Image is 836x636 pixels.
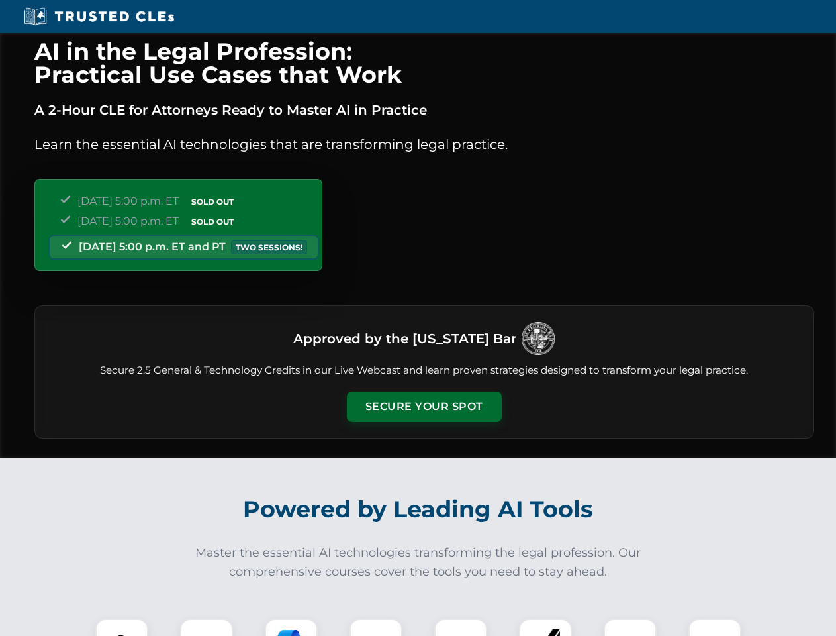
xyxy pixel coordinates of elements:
span: [DATE] 5:00 p.m. ET [77,195,179,207]
p: A 2-Hour CLE for Attorneys Ready to Master AI in Practice [34,99,814,121]
p: Secure 2.5 General & Technology Credits in our Live Webcast and learn proven strategies designed ... [51,363,798,378]
span: SOLD OUT [187,195,238,209]
h2: Powered by Leading AI Tools [52,486,785,533]
span: SOLD OUT [187,215,238,229]
button: Secure Your Spot [347,392,502,422]
h3: Approved by the [US_STATE] Bar [293,327,516,350]
span: [DATE] 5:00 p.m. ET [77,215,179,227]
h1: AI in the Legal Profession: Practical Use Cases that Work [34,40,814,86]
p: Master the essential AI technologies transforming the legal profession. Our comprehensive courses... [187,543,650,582]
img: Trusted CLEs [20,7,178,26]
img: Logo [522,322,555,355]
p: Learn the essential AI technologies that are transforming legal practice. [34,134,814,155]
